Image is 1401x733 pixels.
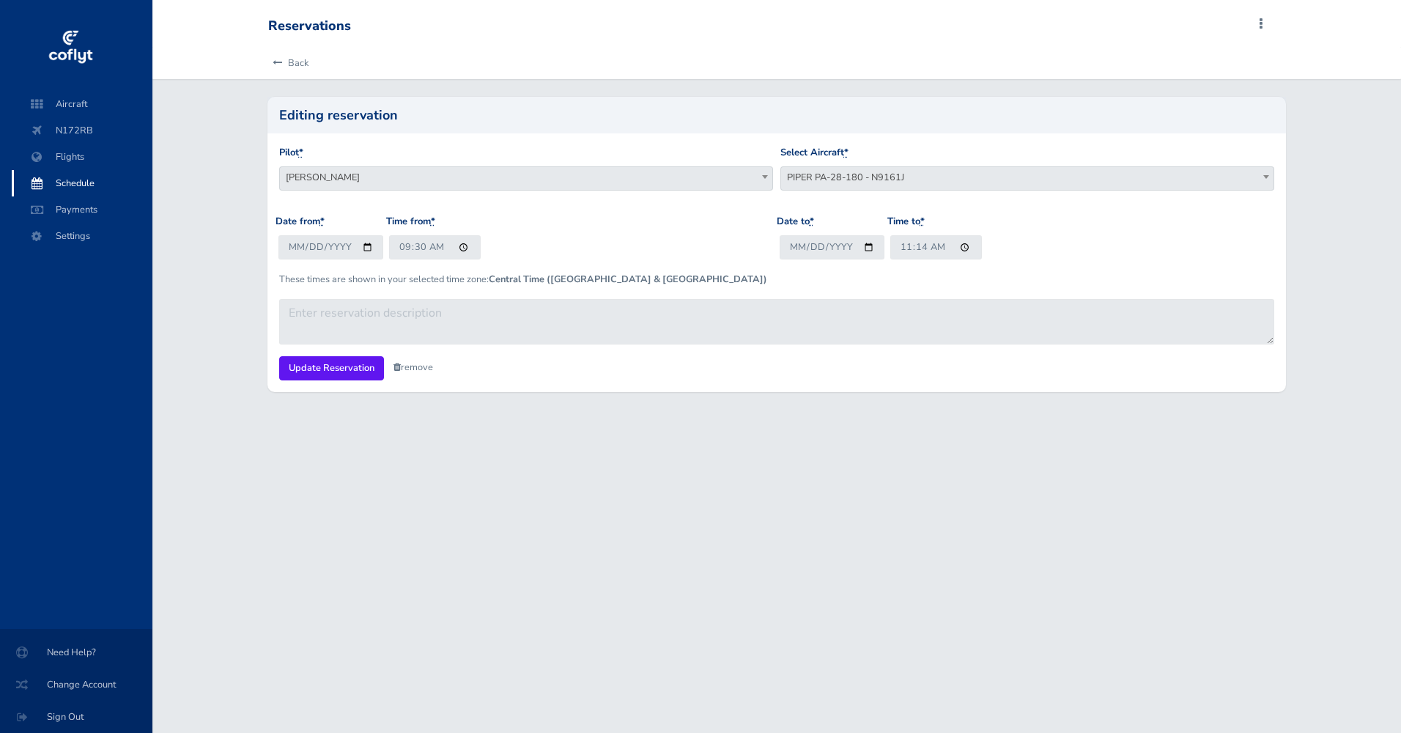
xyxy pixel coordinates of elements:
[431,215,435,228] abbr: required
[780,145,849,161] label: Select Aircraft
[781,167,1274,188] span: PIPER PA-28-180 - N9161J
[18,704,135,730] span: Sign Out
[18,671,135,698] span: Change Account
[26,196,138,223] span: Payments
[777,214,814,229] label: Date to
[887,214,925,229] label: Time to
[18,639,135,666] span: Need Help?
[279,108,1274,122] h2: Editing reservation
[279,145,303,161] label: Pilot
[26,170,138,196] span: Schedule
[268,47,308,79] a: Back
[26,91,138,117] span: Aircraft
[810,215,814,228] abbr: required
[920,215,925,228] abbr: required
[268,18,351,34] div: Reservations
[26,117,138,144] span: N172RB
[26,223,138,249] span: Settings
[320,215,325,228] abbr: required
[276,214,325,229] label: Date from
[489,273,767,286] b: Central Time ([GEOGRAPHIC_DATA] & [GEOGRAPHIC_DATA])
[299,146,303,159] abbr: required
[844,146,849,159] abbr: required
[780,166,1274,191] span: PIPER PA-28-180 - N9161J
[279,166,773,191] span: Paul Karr
[279,356,384,380] input: Update Reservation
[280,167,772,188] span: Paul Karr
[386,214,435,229] label: Time from
[393,361,433,374] a: remove
[279,272,1274,287] p: These times are shown in your selected time zone:
[26,144,138,170] span: Flights
[46,26,95,70] img: coflyt logo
